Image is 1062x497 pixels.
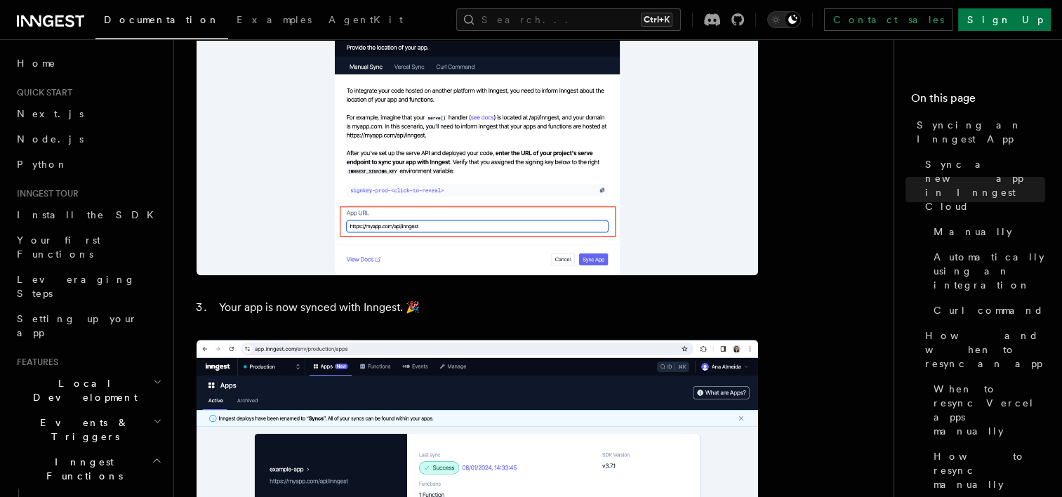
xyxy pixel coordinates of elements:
button: Inngest Functions [11,449,165,489]
button: Local Development [11,371,165,410]
a: How and when to resync an app [920,323,1045,376]
a: Sign Up [958,8,1051,31]
span: Documentation [104,14,220,25]
a: When to resync Vercel apps manually [928,376,1045,444]
button: Toggle dark mode [767,11,801,28]
span: Inngest Functions [11,455,152,483]
span: Syncing an Inngest App [917,118,1045,146]
a: Python [11,152,165,177]
span: Home [17,56,56,70]
a: Contact sales [824,8,953,31]
span: Next.js [17,108,84,119]
a: Automatically using an integration [928,244,1045,298]
button: Search...Ctrl+K [456,8,681,31]
span: Setting up your app [17,313,138,338]
span: Events & Triggers [11,416,153,444]
a: Examples [228,4,320,38]
a: Install the SDK [11,202,165,227]
span: Manually [934,225,1012,239]
span: Automatically using an integration [934,250,1045,292]
a: Your first Functions [11,227,165,267]
span: How to resync manually [934,449,1045,491]
a: AgentKit [320,4,411,38]
span: Features [11,357,58,368]
span: Node.js [17,133,84,145]
span: AgentKit [328,14,403,25]
a: Sync a new app in Inngest Cloud [920,152,1045,219]
a: Documentation [95,4,228,39]
span: Inngest tour [11,188,79,199]
span: Python [17,159,68,170]
a: Next.js [11,101,165,126]
span: Curl command [934,303,1044,317]
a: How to resync manually [928,444,1045,497]
a: Setting up your app [11,306,165,345]
span: Sync a new app in Inngest Cloud [925,157,1045,213]
span: Leveraging Steps [17,274,135,299]
li: Your app is now synced with Inngest. 🎉 [215,298,758,317]
a: Home [11,51,165,76]
button: Events & Triggers [11,410,165,449]
span: Quick start [11,87,72,98]
span: Local Development [11,376,153,404]
kbd: Ctrl+K [641,13,672,27]
span: Your first Functions [17,234,100,260]
span: When to resync Vercel apps manually [934,382,1045,438]
span: Install the SDK [17,209,162,220]
a: Leveraging Steps [11,267,165,306]
h4: On this page [911,90,1045,112]
a: Curl command [928,298,1045,323]
a: Manually [928,219,1045,244]
a: Node.js [11,126,165,152]
span: How and when to resync an app [925,329,1045,371]
span: Examples [237,14,312,25]
a: Syncing an Inngest App [911,112,1045,152]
